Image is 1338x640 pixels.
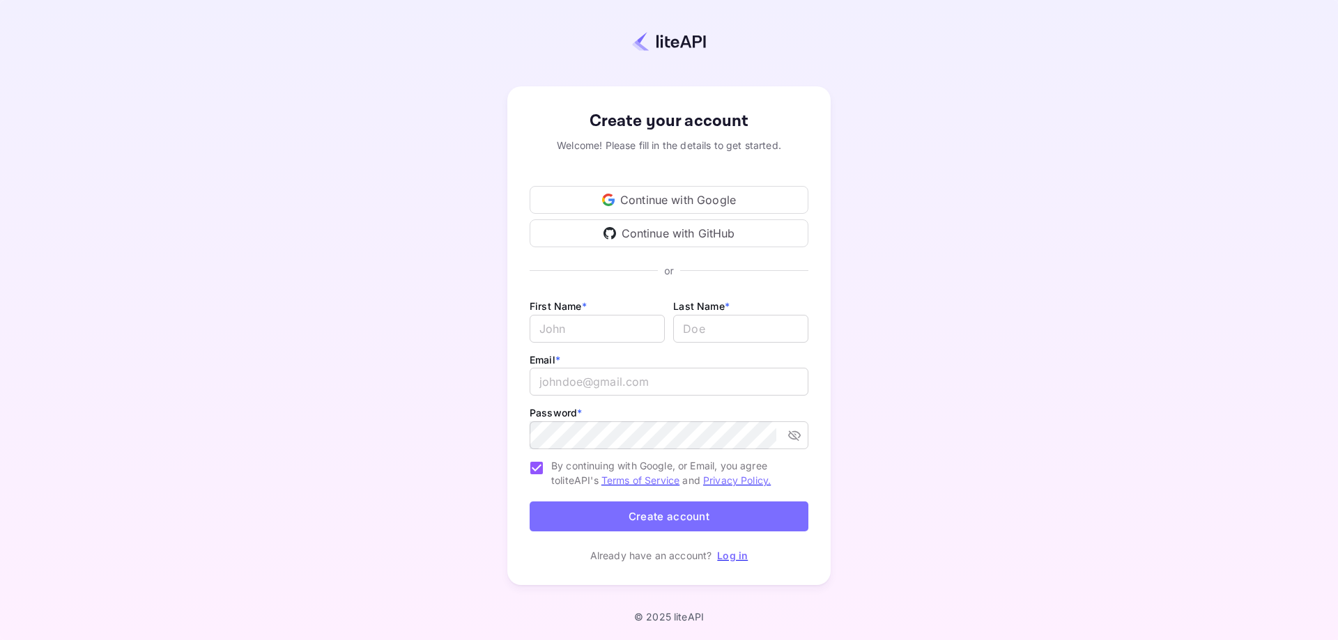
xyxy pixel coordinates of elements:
[530,354,560,366] label: Email
[673,300,730,312] label: Last Name
[530,186,808,214] div: Continue with Google
[717,549,748,561] a: Log in
[782,423,807,448] button: toggle password visibility
[530,407,582,419] label: Password
[530,138,808,153] div: Welcome! Please fill in the details to get started.
[590,548,712,563] p: Already have an account?
[601,474,679,486] a: Terms of Service
[530,368,808,396] input: johndoe@gmail.com
[703,474,771,486] a: Privacy Policy.
[632,31,706,52] img: liteapi
[634,611,704,623] p: © 2025 liteAPI
[673,315,808,343] input: Doe
[530,109,808,134] div: Create your account
[530,315,665,343] input: John
[530,300,587,312] label: First Name
[551,458,797,487] span: By continuing with Google, or Email, you agree to liteAPI's and
[530,501,808,531] button: Create account
[530,219,808,247] div: Continue with GitHub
